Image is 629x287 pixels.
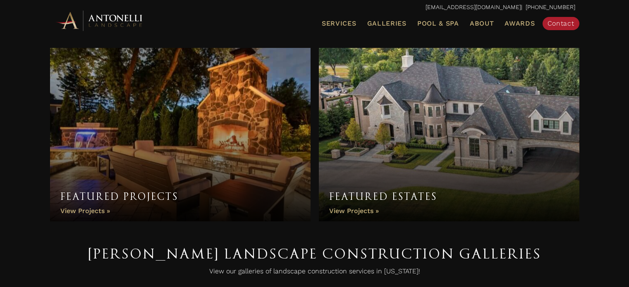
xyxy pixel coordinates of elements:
[426,4,521,10] a: [EMAIL_ADDRESS][DOMAIN_NAME]
[364,18,410,29] a: Galleries
[548,19,574,27] span: Contact
[470,20,494,27] span: About
[318,18,360,29] a: Services
[322,20,356,27] span: Services
[414,18,462,29] a: Pool & Spa
[54,9,145,32] img: Antonelli Horizontal Logo
[54,2,575,13] p: | [PHONE_NUMBER]
[417,19,459,27] span: Pool & Spa
[501,18,538,29] a: Awards
[543,17,579,30] a: Contact
[367,19,407,27] span: Galleries
[466,18,497,29] a: About
[505,19,535,27] span: Awards
[54,242,575,265] h1: [PERSON_NAME] Landscape Construction Galleries
[54,265,575,282] p: View our galleries of landscape construction services in [US_STATE]!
